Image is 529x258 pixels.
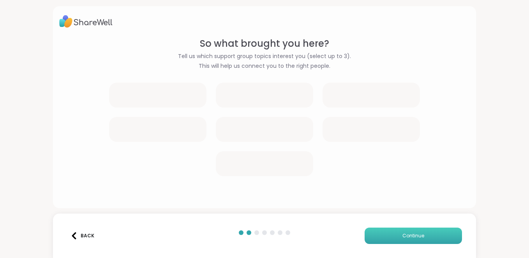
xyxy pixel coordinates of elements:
[365,228,462,244] button: Continue
[200,37,329,51] span: So what brought you here?
[180,62,349,70] span: This will help us connect you to the right people.
[59,12,113,30] img: ShareWell Logo
[402,232,424,239] span: Continue
[67,228,98,244] button: Back
[159,52,370,60] span: Tell us which support group topics interest you (select up to 3).
[71,232,94,239] div: Back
